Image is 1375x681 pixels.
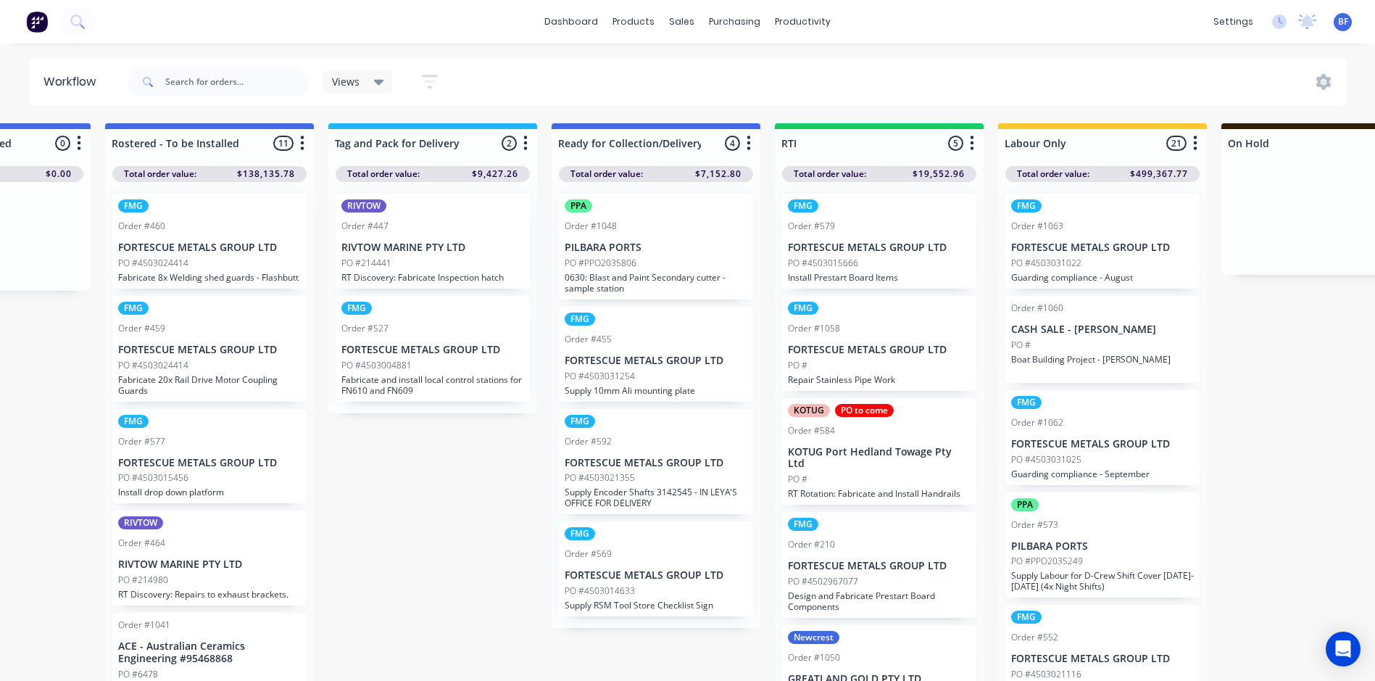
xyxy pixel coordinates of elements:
[341,344,524,356] p: FORTESCUE METALS GROUP LTD
[1011,631,1058,644] div: Order #552
[347,168,420,181] span: Total order value:
[788,518,818,531] div: FMG
[341,257,391,270] p: PO #214441
[788,359,807,372] p: PO #
[341,302,372,315] div: FMG
[565,600,747,611] p: Supply RSM Tool Store Checklist Sign
[788,257,858,270] p: PO #4503015666
[1011,354,1194,365] p: Boat Building Project - [PERSON_NAME]
[788,322,840,335] div: Order #1058
[1005,492,1200,598] div: PPAOrder #573PILBARA PORTSPO #PPO2035249Supply Labour for D-Crew Shift Cover [DATE]-[DATE] (4x Ni...
[1011,653,1194,665] p: FORTESCUE METALS GROUP LTD
[565,313,595,326] div: FMG
[788,473,807,486] p: PO #
[565,257,636,270] p: PO #PPO2035806
[559,521,753,616] div: FMGOrder #569FORTESCUE METALS GROUP LTDPO #4503014633Supply RSM Tool Store Checklist Sign
[565,242,747,254] p: PILBARA PORTS
[788,446,971,471] p: KOTUG Port Hedland Towage Pty Ltd
[1005,390,1200,485] div: FMGOrder #1062FORTESCUE METALS GROUP LTDPO #4503031025Guarding compliance - September
[472,168,518,181] span: $9,427.26
[788,199,818,212] div: FMG
[118,574,168,587] p: PO #214980
[788,424,835,437] div: Order #584
[112,511,307,606] div: RIVTOWOrder #464RIVTOW MARINE PTY LTDPO #214980RT Discovery: Repairs to exhaust brackets.
[782,296,976,391] div: FMGOrder #1058FORTESCUE METALS GROUP LTDPO #Repair Stainless Pipe Work
[1011,323,1194,336] p: CASH SALE - [PERSON_NAME]
[118,415,149,428] div: FMG
[1011,519,1058,532] div: Order #573
[559,409,753,515] div: FMGOrder #592FORTESCUE METALS GROUP LTDPO #4503021355Supply Encoder Shafts 3142545 - IN LEYA'S OF...
[118,220,165,233] div: Order #460
[565,333,612,346] div: Order #455
[118,199,149,212] div: FMG
[118,322,165,335] div: Order #459
[565,487,747,508] p: Supply Encoder Shafts 3142545 - IN LEYA'S OFFICE FOR DELIVERY
[565,272,747,294] p: 0630: Blast and Paint Secondary cutter - sample station
[341,242,524,254] p: RIVTOW MARINE PTY LTD
[788,538,835,551] div: Order #210
[1011,416,1063,429] div: Order #1062
[332,74,360,89] span: Views
[112,194,307,289] div: FMGOrder #460FORTESCUE METALS GROUP LTDPO #4503024414Fabricate 8x Welding shed guards - Flashbutt
[565,415,595,428] div: FMG
[341,272,524,283] p: RT Discovery: Fabricate Inspection hatch
[788,220,835,233] div: Order #579
[118,359,188,372] p: PO #4503024414
[565,355,747,367] p: FORTESCUE METALS GROUP LTD
[118,640,301,665] p: ACE - Australian Ceramics Engineering #95468868
[565,471,635,484] p: PO #4503021355
[1011,199,1042,212] div: FMG
[341,199,386,212] div: RIVTOW
[788,631,839,644] div: Newcrest
[1011,272,1194,283] p: Guarding compliance - August
[605,11,662,33] div: products
[1011,570,1194,592] p: Supply Labour for D-Crew Shift Cover [DATE]-[DATE] (4x Night Shifts)
[341,322,389,335] div: Order #527
[1011,498,1039,511] div: PPA
[702,11,768,33] div: purchasing
[1017,168,1089,181] span: Total order value:
[1011,555,1083,568] p: PO #PPO2035249
[788,302,818,315] div: FMG
[26,11,48,33] img: Factory
[341,220,389,233] div: Order #447
[913,168,965,181] span: $19,552.96
[782,398,976,505] div: KOTUGPO to comeOrder #584KOTUG Port Hedland Towage Pty LtdPO #RT Rotation: Fabricate and Install ...
[537,11,605,33] a: dashboard
[782,512,976,618] div: FMGOrder #210FORTESCUE METALS GROUP LTDPO #4502967077Design and Fabricate Prestart Board Components
[118,668,158,681] p: PO #6478
[788,560,971,572] p: FORTESCUE METALS GROUP LTD
[118,242,301,254] p: FORTESCUE METALS GROUP LTD
[118,374,301,396] p: Fabricate 20x Rail Drive Motor Coupling Guards
[1011,242,1194,254] p: FORTESCUE METALS GROUP LTD
[237,168,295,181] span: $138,135.78
[118,344,301,356] p: FORTESCUE METALS GROUP LTD
[788,404,830,417] div: KOTUG
[336,296,530,402] div: FMGOrder #527FORTESCUE METALS GROUP LTDPO #4503004881Fabricate and install local control stations...
[695,168,741,181] span: $7,152.80
[565,435,612,448] div: Order #592
[1011,668,1081,681] p: PO #4503021116
[1011,540,1194,553] p: PILBARA PORTS
[782,194,976,289] div: FMGOrder #579FORTESCUE METALS GROUP LTDPO #4503015666Install Prestart Board Items
[43,73,103,91] div: Workflow
[565,220,617,233] div: Order #1048
[835,404,894,417] div: PO to come
[565,527,595,540] div: FMG
[788,488,971,499] p: RT Rotation: Fabricate and Install Handrails
[662,11,702,33] div: sales
[788,590,971,612] p: Design and Fabricate Prestart Board Components
[565,457,747,469] p: FORTESCUE METALS GROUP LTD
[788,575,858,588] p: PO #4502967077
[570,168,643,181] span: Total order value:
[1011,220,1063,233] div: Order #1063
[565,569,747,582] p: FORTESCUE METALS GROUP LTD
[565,548,612,561] div: Order #569
[788,242,971,254] p: FORTESCUE METALS GROUP LTD
[118,558,301,571] p: RIVTOW MARINE PTY LTD
[165,67,309,96] input: Search for orders...
[112,296,307,402] div: FMGOrder #459FORTESCUE METALS GROUP LTDPO #4503024414Fabricate 20x Rail Drive Motor Coupling Guards
[1011,611,1042,624] div: FMG
[559,194,753,300] div: PPAOrder #1048PILBARA PORTSPO #PPO20358060630: Blast and Paint Secondary cutter - sample station
[118,457,301,469] p: FORTESCUE METALS GROUP LTD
